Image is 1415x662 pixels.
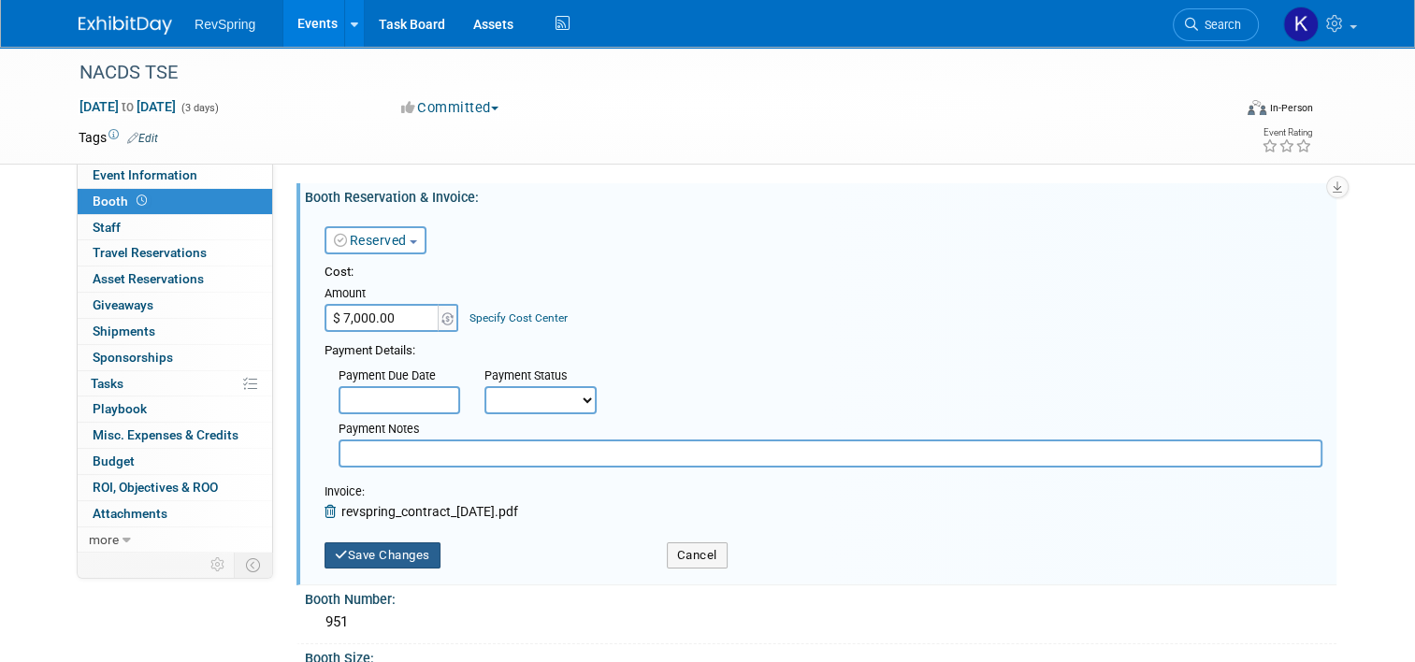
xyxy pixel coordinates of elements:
span: Event Information [93,167,197,182]
span: ROI, Objectives & ROO [93,480,218,495]
div: 951 [319,608,1322,637]
span: Booth not reserved yet [133,194,151,208]
img: Format-Inperson.png [1248,100,1266,115]
span: more [89,532,119,547]
a: Attachments [78,501,272,526]
div: In-Person [1269,101,1313,115]
a: Asset Reservations [78,266,272,292]
td: Toggle Event Tabs [235,553,273,577]
button: Cancel [667,542,728,568]
span: to [119,99,137,114]
a: Reserved [334,233,407,248]
div: NACDS TSE [73,56,1208,90]
span: Shipments [93,324,155,338]
span: Giveaways [93,297,153,312]
div: Payment Notes [339,421,1322,439]
span: Misc. Expenses & Credits [93,427,238,442]
div: Payment Status [484,367,610,386]
div: Booth Number: [305,585,1336,609]
a: Specify Cost Center [469,311,568,324]
span: [DATE] [DATE] [79,98,177,115]
div: Cost: [325,264,1322,281]
span: Attachments [93,506,167,521]
img: ExhibitDay [79,16,172,35]
span: Booth [93,194,151,209]
a: Booth [78,189,272,214]
img: Kelsey Culver [1283,7,1319,42]
a: Sponsorships [78,345,272,370]
span: Sponsorships [93,350,173,365]
a: Shipments [78,319,272,344]
td: Personalize Event Tab Strip [202,553,235,577]
span: Asset Reservations [93,271,204,286]
span: RevSpring [195,17,255,32]
a: Travel Reservations [78,240,272,266]
a: more [78,527,272,553]
a: Misc. Expenses & Credits [78,423,272,448]
a: Staff [78,215,272,240]
a: Search [1173,8,1259,41]
a: Playbook [78,396,272,422]
div: Invoice: [325,483,518,502]
span: Staff [93,220,121,235]
div: Event Rating [1262,128,1312,137]
span: Search [1198,18,1241,32]
button: Save Changes [325,542,440,568]
button: Reserved [325,226,426,254]
a: Giveaways [78,293,272,318]
a: Tasks [78,371,272,396]
div: Payment Details: [325,338,1322,360]
button: Committed [395,98,506,118]
span: revspring_contract_[DATE].pdf [341,504,518,519]
div: Booth Reservation & Invoice: [305,183,1336,207]
a: Remove Attachment [325,504,341,519]
span: Travel Reservations [93,245,207,260]
a: Edit [127,132,158,145]
span: Playbook [93,401,147,416]
td: Tags [79,128,158,147]
div: Payment Due Date [339,367,456,386]
a: Event Information [78,163,272,188]
a: Budget [78,449,272,474]
span: Budget [93,453,135,468]
div: Event Format [1131,97,1313,125]
div: Amount [325,285,460,304]
a: ROI, Objectives & ROO [78,475,272,500]
span: (3 days) [180,102,219,114]
span: Tasks [91,376,123,391]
